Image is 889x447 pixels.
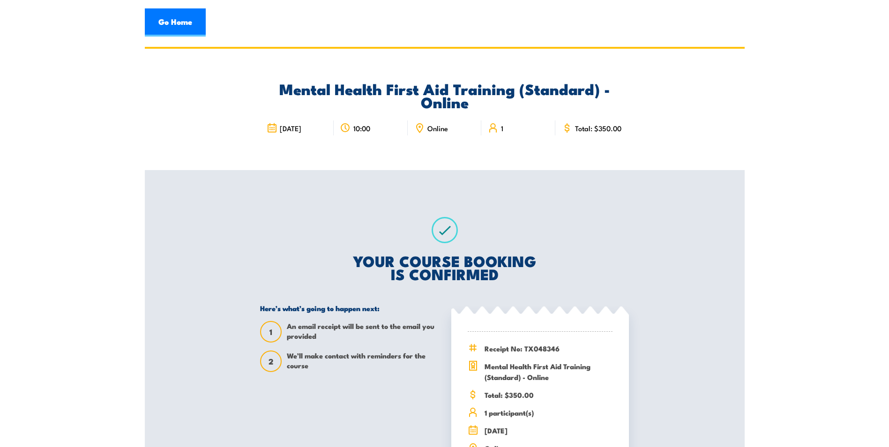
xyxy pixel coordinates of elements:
[427,124,448,132] span: Online
[260,304,438,313] h5: Here’s what’s going to happen next:
[485,425,613,436] span: [DATE]
[575,124,621,132] span: Total: $350.00
[485,407,613,418] span: 1 participant(s)
[280,124,301,132] span: [DATE]
[261,327,281,337] span: 1
[485,343,613,354] span: Receipt No: TX048346
[287,321,438,343] span: An email receipt will be sent to the email you provided
[145,8,206,37] a: Go Home
[485,389,613,400] span: Total: $350.00
[501,124,503,132] span: 1
[261,357,281,366] span: 2
[353,124,370,132] span: 10:00
[485,361,613,382] span: Mental Health First Aid Training (Standard) - Online
[260,254,629,280] h2: YOUR COURSE BOOKING IS CONFIRMED
[260,82,629,108] h2: Mental Health First Aid Training (Standard) - Online
[287,350,438,372] span: We’ll make contact with reminders for the course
